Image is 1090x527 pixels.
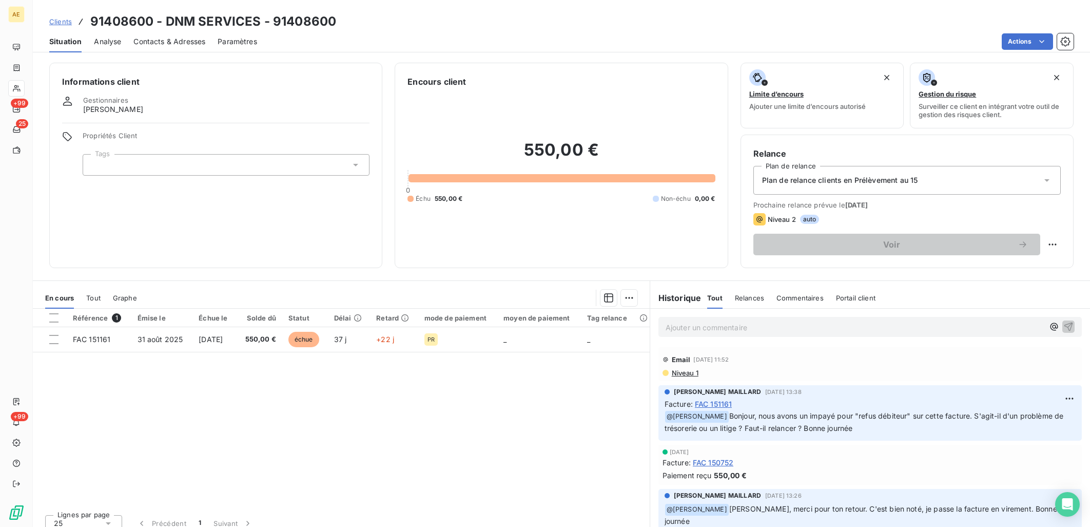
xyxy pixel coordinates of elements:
[776,294,824,302] span: Commentaires
[138,314,187,322] div: Émise le
[11,412,28,421] span: +99
[836,294,875,302] span: Portail client
[218,36,257,47] span: Paramètres
[674,491,761,500] span: [PERSON_NAME] MAILLARD
[288,314,322,322] div: Statut
[766,240,1018,249] span: Voir
[665,504,1059,525] span: [PERSON_NAME], merci pour ton retour. C'est bien noté, je passe la facture en virement. Bonne jou...
[665,504,729,516] span: @ [PERSON_NAME]
[665,411,729,423] span: @ [PERSON_NAME]
[49,16,72,27] a: Clients
[45,294,74,302] span: En cours
[753,201,1061,209] span: Prochaine relance prévue le
[8,6,25,23] div: AE
[749,90,804,98] span: Limite d’encours
[735,294,764,302] span: Relances
[94,36,121,47] span: Analyse
[707,294,723,302] span: Tout
[62,76,369,88] h6: Informations client
[424,314,491,322] div: mode de paiement
[503,335,507,344] span: _
[416,194,431,203] span: Échu
[112,313,121,323] span: 1
[650,292,702,304] h6: Historique
[919,90,976,98] span: Gestion du risque
[242,334,276,345] span: 550,00 €
[671,369,698,377] span: Niveau 1
[1002,33,1053,50] button: Actions
[665,399,693,409] span: Facture :
[674,387,761,397] span: [PERSON_NAME] MAILLARD
[665,411,1066,432] span: Bonjour, nous avons un impayé pour "refus débiteur" sur cette facture. S'agit-il d'un problème de...
[90,12,336,31] h3: 91408600 - DNM SERVICES - 91408600
[8,504,25,521] img: Logo LeanPay
[749,102,866,110] span: Ajouter une limite d’encours autorisé
[768,215,796,223] span: Niveau 2
[199,314,230,322] div: Échue le
[376,335,394,344] span: +22 j
[672,355,691,364] span: Email
[406,186,410,194] span: 0
[741,63,904,128] button: Limite d’encoursAjouter une limite d’encours autorisé
[695,399,732,409] span: FAC 151161
[765,389,802,395] span: [DATE] 13:38
[49,36,82,47] span: Situation
[113,294,137,302] span: Graphe
[693,457,734,468] span: FAC 150752
[910,63,1074,128] button: Gestion du risqueSurveiller ce client en intégrant votre outil de gestion des risques client.
[845,201,868,209] span: [DATE]
[663,470,712,481] span: Paiement reçu
[49,17,72,26] span: Clients
[138,335,183,344] span: 31 août 2025
[407,76,466,88] h6: Encours client
[73,335,111,344] span: FAC 151161
[1055,492,1080,517] div: Open Intercom Messenger
[695,194,715,203] span: 0,00 €
[83,104,143,115] span: [PERSON_NAME]
[753,234,1040,255] button: Voir
[83,96,128,104] span: Gestionnaires
[376,314,412,322] div: Retard
[435,194,462,203] span: 550,00 €
[288,332,319,347] span: échue
[587,314,644,322] div: Tag relance
[663,457,691,468] span: Facture :
[670,449,689,455] span: [DATE]
[661,194,691,203] span: Non-échu
[334,335,347,344] span: 37 j
[800,215,820,224] span: auto
[693,356,729,363] span: [DATE] 11:52
[91,160,100,170] input: Ajouter une valeur
[919,102,1065,119] span: Surveiller ce client en intégrant votre outil de gestion des risques client.
[73,313,125,323] div: Référence
[11,99,28,108] span: +99
[753,147,1061,160] h6: Relance
[587,335,590,344] span: _
[83,131,369,146] span: Propriétés Client
[762,175,918,185] span: Plan de relance clients en Prélèvement au 15
[16,119,28,128] span: 25
[133,36,205,47] span: Contacts & Adresses
[242,314,276,322] div: Solde dû
[407,140,715,171] h2: 550,00 €
[427,336,435,343] span: PR
[199,335,223,344] span: [DATE]
[334,314,364,322] div: Délai
[714,470,747,481] span: 550,00 €
[86,294,101,302] span: Tout
[503,314,575,322] div: moyen de paiement
[765,493,802,499] span: [DATE] 13:26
